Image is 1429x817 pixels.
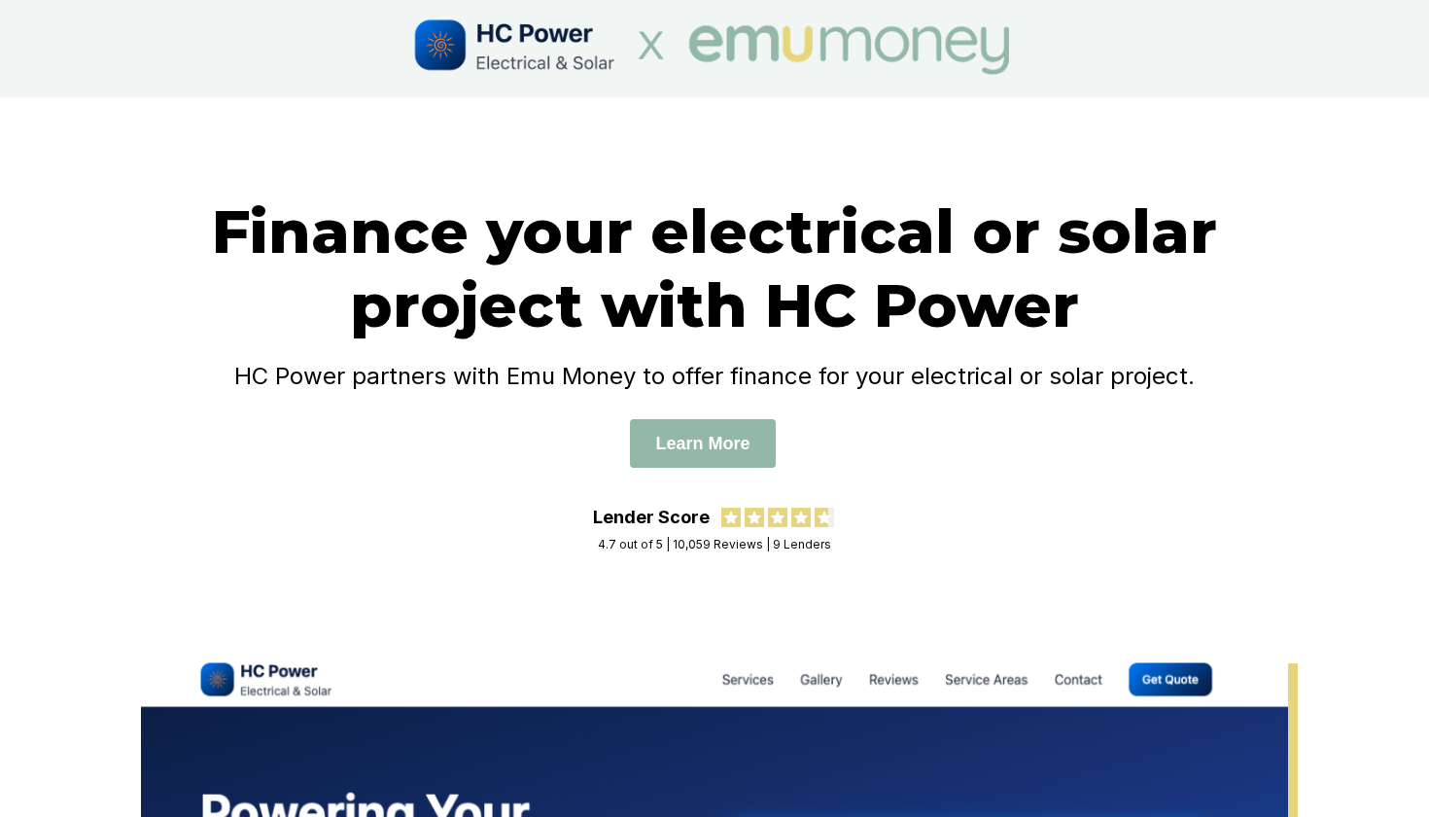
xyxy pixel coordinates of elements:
a: Learn More [630,433,776,453]
button: Learn More [630,419,776,468]
img: review star [721,508,741,527]
img: review star [815,508,834,527]
img: review star [768,508,787,527]
img: review star [791,508,811,527]
h4: HC Power partners with Emu Money to offer finance for your electrical or solar project. [170,362,1259,390]
div: 4.7 out of 5 | 10,059 Reviews | 9 Lenders [598,537,831,551]
img: review star [745,508,764,527]
img: HCPower x Emu Money [411,15,1018,83]
h1: Finance your electrical or solar project with HC Power [170,195,1259,342]
div: Lender Score [593,507,710,527]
